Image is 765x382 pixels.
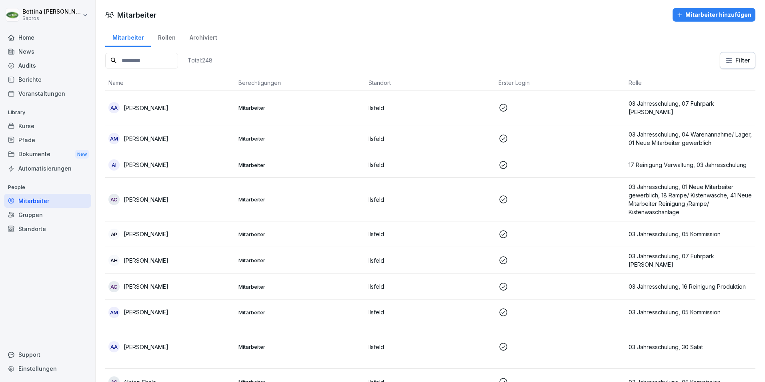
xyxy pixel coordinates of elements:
[188,56,212,64] p: Total: 248
[124,135,168,143] p: [PERSON_NAME]
[4,58,91,72] a: Audits
[4,362,91,376] a: Einstellungen
[4,147,91,162] a: DokumenteNew
[629,343,752,351] p: 03 Jahresschulung, 30 Salat
[629,130,752,147] p: 03 Jahresschulung, 04 Warenannahme/ Lager, 01 Neue Mitarbeiter gewerblich
[673,8,755,22] button: Mitarbeiter hinzufügen
[108,341,120,352] div: AA
[368,343,492,351] p: Ilsfeld
[368,308,492,316] p: Ilsfeld
[368,161,492,169] p: Ilsfeld
[124,343,168,351] p: [PERSON_NAME]
[75,150,89,159] div: New
[368,256,492,265] p: Ilsfeld
[4,194,91,208] a: Mitarbeiter
[629,99,752,116] p: 03 Jahresschulung, 07 Fuhrpark [PERSON_NAME]
[22,16,81,21] p: Sapros
[368,230,492,238] p: Ilsfeld
[368,104,492,112] p: Ilsfeld
[108,133,120,144] div: AM
[4,222,91,236] a: Standorte
[4,208,91,222] a: Gruppen
[238,135,362,142] p: Mitarbeiter
[238,161,362,169] p: Mitarbeiter
[4,348,91,362] div: Support
[368,195,492,204] p: Ilsfeld
[124,161,168,169] p: [PERSON_NAME]
[105,26,151,47] a: Mitarbeiter
[238,104,362,111] p: Mitarbeiter
[495,75,625,90] th: Erster Login
[108,229,120,240] div: AP
[238,231,362,238] p: Mitarbeiter
[235,75,365,90] th: Berechtigungen
[182,26,224,47] a: Archiviert
[720,52,755,68] button: Filter
[629,230,752,238] p: 03 Jahresschulung, 05 Kommission
[4,181,91,194] p: People
[108,255,120,266] div: AH
[629,282,752,291] p: 03 Jahresschulung, 16 Reinigung Produktion
[124,256,168,265] p: [PERSON_NAME]
[4,133,91,147] a: Pfade
[629,161,752,169] p: 17 Reinigung Verwaltung, 03 Jahresschulung
[238,257,362,264] p: Mitarbeiter
[117,10,156,20] h1: Mitarbeiter
[124,282,168,291] p: [PERSON_NAME]
[238,343,362,350] p: Mitarbeiter
[105,75,235,90] th: Name
[625,75,755,90] th: Rolle
[4,147,91,162] div: Dokumente
[368,135,492,143] p: Ilsfeld
[151,26,182,47] a: Rollen
[108,194,120,205] div: AC
[4,44,91,58] a: News
[238,196,362,203] p: Mitarbeiter
[629,308,752,316] p: 03 Jahresschulung, 05 Kommission
[22,8,81,15] p: Bettina [PERSON_NAME]
[238,283,362,290] p: Mitarbeiter
[4,106,91,119] p: Library
[4,30,91,44] a: Home
[238,309,362,316] p: Mitarbeiter
[725,56,750,64] div: Filter
[4,161,91,175] a: Automatisierungen
[108,307,120,318] div: AM
[4,86,91,101] a: Veranstaltungen
[365,75,495,90] th: Standort
[124,308,168,316] p: [PERSON_NAME]
[124,230,168,238] p: [PERSON_NAME]
[4,119,91,133] a: Kurse
[124,104,168,112] p: [PERSON_NAME]
[124,195,168,204] p: [PERSON_NAME]
[108,281,120,292] div: AG
[677,10,751,19] div: Mitarbeiter hinzufügen
[629,252,752,269] p: 03 Jahresschulung, 07 Fuhrpark [PERSON_NAME]
[108,102,120,113] div: AA
[629,183,752,216] p: 03 Jahresschulung, 01 Neue Mitarbeiter gewerblich, 18 Rampe/ Kistenwäsche, 41 Neue Mitarbeiter Re...
[4,72,91,86] a: Berichte
[108,159,120,171] div: AI
[368,282,492,291] p: Ilsfeld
